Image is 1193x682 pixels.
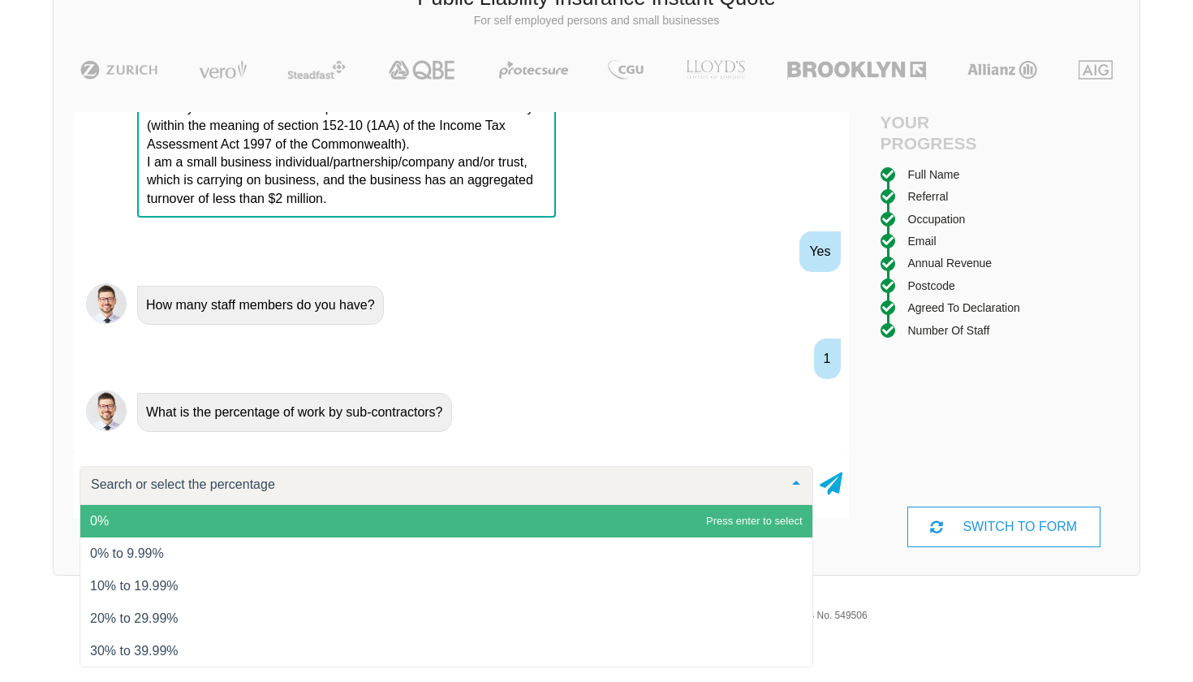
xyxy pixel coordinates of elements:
img: Zurich | Public Liability Insurance [73,60,165,80]
img: Allianz | Public Liability Insurance [959,60,1045,80]
div: Email [908,232,937,250]
div: Referral [908,188,949,205]
div: Annual Revenue [908,254,993,272]
span: 20% to 29.99% [90,611,179,625]
p: I hereby declare that I am a Capital Gains Tax small business entity (within the meaning of secti... [147,99,546,208]
div: SWITCH TO FORM [907,507,1100,547]
div: Agreed to Declaration [908,299,1020,317]
span: 0% to 9.99% [90,546,164,560]
input: Search or select the percentage [87,477,780,493]
div: Occupation [908,210,966,228]
p: For self employed persons and small businesses [66,13,1127,29]
div: Yes [799,231,840,272]
h4: Your Progress [881,112,1004,153]
img: QBE | Public Liability Insurance [379,60,467,80]
div: 1 [814,339,841,379]
span: 30% to 39.99% [90,644,179,658]
img: Chatbot | PLI [86,391,127,431]
span: 10% to 19.99% [90,579,179,593]
span: 0% [90,514,109,528]
img: LLOYD's | Public Liability Insurance [677,60,755,80]
img: Vero | Public Liability Insurance [192,60,254,80]
img: Chatbot | PLI [86,283,127,324]
img: CGU | Public Liability Insurance [601,60,650,80]
div: Postcode [908,277,955,295]
img: AIG | Public Liability Insurance [1072,60,1120,80]
img: Steadfast | Public Liability Insurance [281,60,352,80]
img: Brooklyn | Public Liability Insurance [781,60,932,80]
div: What is the percentage of work by sub-contractors? [137,393,452,432]
div: How many staff members do you have? [137,286,384,325]
img: Protecsure | Public Liability Insurance [493,60,575,80]
div: Full Name [908,166,960,183]
div: Number of staff [908,322,990,339]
